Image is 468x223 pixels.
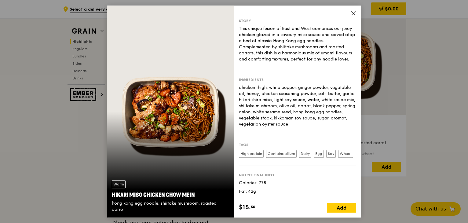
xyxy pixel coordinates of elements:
div: hong kong egg noodle, shiitake mushroom, roasted carrot [112,200,229,213]
div: Carb: 49g [239,197,356,203]
span: 50 [251,204,255,209]
span: $15. [239,203,251,212]
div: Calories: 778 [239,180,356,186]
label: Wheat [338,150,353,158]
div: Tags [239,142,356,147]
div: Fat: 42g [239,188,356,195]
label: Dairy [299,150,311,158]
div: chicken thigh, white pepper, ginger powder, vegetable oil, honey, chicken seasoning powder, salt,... [239,85,356,127]
div: Ingredients [239,77,356,82]
div: Add [327,203,356,213]
label: Contains allium [266,150,297,158]
div: Story [239,18,356,23]
div: Warm [112,180,126,188]
div: Hikari Miso Chicken Chow Mein [112,191,229,199]
label: Soy [326,150,336,158]
div: Nutritional info [239,173,356,177]
div: This unique fusion of East and West comprises our juicy chicken glazed in a savoury miso sauce an... [239,26,356,62]
label: Egg [314,150,324,158]
label: High protein [239,150,264,158]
